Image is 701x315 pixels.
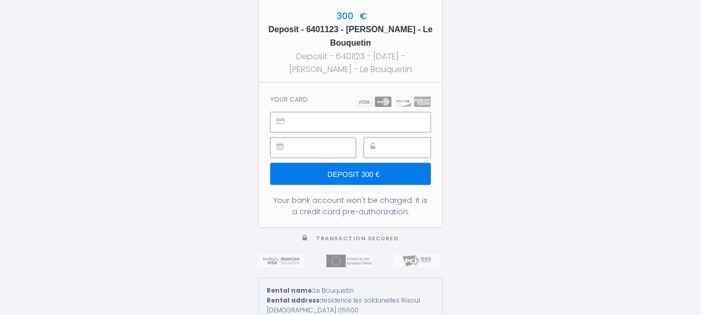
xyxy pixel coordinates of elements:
input: Deposit 300 € [270,163,431,185]
strong: Rental name: [267,286,314,295]
iframe: Cadre sécurisé pour la saisie du numéro de carte [294,113,430,132]
span: 300 € [334,10,367,22]
h3: Your card [270,95,308,103]
span: Transaction secured [316,235,398,242]
div: Le Bouquetin [267,286,434,296]
img: carts.png [355,97,431,107]
iframe: Cadre sécurisé pour la saisie du code de sécurité CVC [387,138,430,157]
div: Deposit - 6401123 - [DATE] - [PERSON_NAME] - Le Bouquetin [268,50,433,76]
iframe: Cadre sécurisé pour la saisie de la date d'expiration [294,138,355,157]
div: Your bank account won't be charged. It is a credit card pre-authorization. [270,195,431,217]
h5: Deposit - 6401123 - [PERSON_NAME] - Le Bouquetin [268,23,433,50]
strong: Rental address: [267,296,322,305]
